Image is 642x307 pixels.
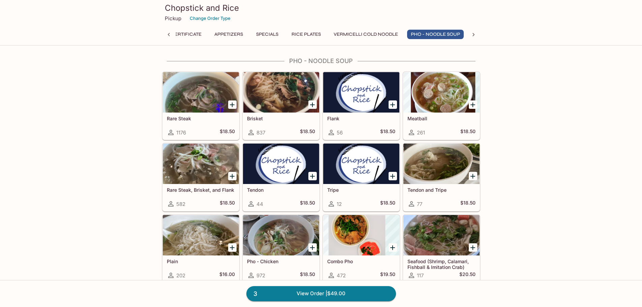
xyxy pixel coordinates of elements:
h3: Chopstick and Rice [165,3,478,13]
span: 12 [337,201,342,207]
button: Rice Plates [288,30,325,39]
h5: Combo Pho [327,258,395,264]
a: Rare Steak1176$18.50 [162,72,239,140]
a: Tendon44$18.50 [243,143,319,211]
div: Tendon [243,144,319,184]
h5: $18.50 [300,271,315,279]
span: 44 [256,201,263,207]
span: 472 [337,272,346,279]
h5: Plain [167,258,235,264]
button: Add Tendon [308,172,317,180]
button: Add Tendon and Tripe [469,172,477,180]
span: 1176 [176,129,186,136]
button: Add Combo Pho [389,243,397,252]
div: Tripe [323,144,399,184]
div: Brisket [243,72,319,113]
span: 582 [176,201,185,207]
h5: Flank [327,116,395,121]
h5: $18.50 [460,128,476,136]
a: Rare Steak, Brisket, and Flank582$18.50 [162,143,239,211]
h5: $18.50 [380,128,395,136]
button: Appetizers [211,30,247,39]
a: Meatball261$18.50 [403,72,480,140]
h5: $18.50 [300,200,315,208]
p: Pickup [165,15,181,22]
div: Rare Steak, Brisket, and Flank [163,144,239,184]
h5: Tendon [247,187,315,193]
h4: Pho - Noodle Soup [162,57,480,65]
div: Seafood (Shrimp, Calamari, Fishball & Imitation Crab) [403,215,480,255]
span: 3 [249,289,261,299]
a: Combo Pho472$19.50 [323,215,400,283]
div: Combo Pho [323,215,399,255]
h5: Tendon and Tripe [407,187,476,193]
h5: $18.50 [220,128,235,136]
button: Add Tripe [389,172,397,180]
h5: Meatball [407,116,476,121]
button: Pho - Noodle Soup [407,30,464,39]
button: Add Rare Steak [228,100,237,109]
a: Flank56$18.50 [323,72,400,140]
button: Add Brisket [308,100,317,109]
a: Pho - Chicken972$18.50 [243,215,319,283]
span: 202 [176,272,185,279]
button: Add Pho - Chicken [308,243,317,252]
div: Flank [323,72,399,113]
h5: $20.50 [459,271,476,279]
h5: Rare Steak [167,116,235,121]
span: 261 [417,129,425,136]
h5: Tripe [327,187,395,193]
div: Meatball [403,72,480,113]
button: Specials [252,30,282,39]
button: Vermicelli Cold Noodle [330,30,402,39]
a: Brisket837$18.50 [243,72,319,140]
button: Add Flank [389,100,397,109]
span: 77 [417,201,422,207]
div: Tendon and Tripe [403,144,480,184]
h5: $18.50 [300,128,315,136]
h5: $18.50 [220,200,235,208]
a: Tendon and Tripe77$18.50 [403,143,480,211]
button: Add Meatball [469,100,477,109]
a: Plain202$16.00 [162,215,239,283]
button: Add Rare Steak, Brisket, and Flank [228,172,237,180]
span: 56 [337,129,343,136]
div: Pho - Chicken [243,215,319,255]
h5: $16.00 [219,271,235,279]
a: Tripe12$18.50 [323,143,400,211]
h5: Brisket [247,116,315,121]
button: Change Order Type [187,13,234,24]
a: Seafood (Shrimp, Calamari, Fishball & Imitation Crab)117$20.50 [403,215,480,283]
div: Rare Steak [163,72,239,113]
h5: $18.50 [460,200,476,208]
span: 117 [417,272,424,279]
h5: Seafood (Shrimp, Calamari, Fishball & Imitation Crab) [407,258,476,270]
div: Plain [163,215,239,255]
button: Add Seafood (Shrimp, Calamari, Fishball & Imitation Crab) [469,243,477,252]
h5: Rare Steak, Brisket, and Flank [167,187,235,193]
span: 837 [256,129,265,136]
a: 3View Order |$49.00 [246,286,396,301]
button: Add Plain [228,243,237,252]
h5: Pho - Chicken [247,258,315,264]
span: 972 [256,272,265,279]
h5: $19.50 [380,271,395,279]
button: Gift Certificate [155,30,205,39]
h5: $18.50 [380,200,395,208]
